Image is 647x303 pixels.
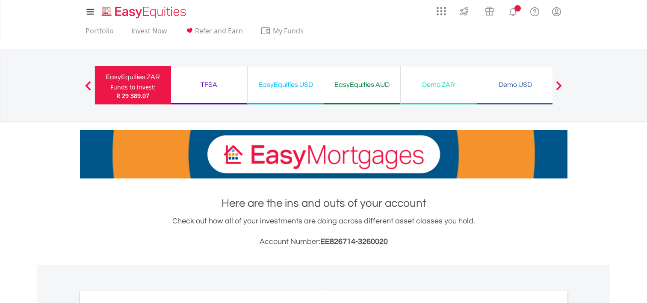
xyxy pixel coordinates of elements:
span: Refer and Earn [195,26,243,36]
div: Funds to invest: [110,83,156,92]
span: My Funds [260,25,316,36]
h3: Account Number: [80,236,567,248]
a: My Profile [546,2,567,21]
div: Demo ZAR [406,79,472,91]
h1: Here are the ins and outs of your account [80,196,567,211]
img: vouchers-v2.svg [482,4,496,18]
a: AppsGrid [431,2,452,16]
div: Demo USD [482,79,548,91]
div: EasyEquities ZAR [100,71,166,83]
a: Vouchers [477,2,502,18]
a: FAQ's and Support [524,2,546,19]
img: EasyEquities_Logo.png [100,5,189,19]
a: Portfolio [82,27,117,40]
span: R 29 389.07 [116,92,149,100]
div: EasyEquities AUD [329,79,395,91]
button: Next [550,85,567,94]
button: Previous [80,85,97,94]
a: Notifications [502,2,524,19]
div: EasyEquities USD [253,79,319,91]
a: Refer and Earn [181,27,246,40]
div: TFSA [176,79,242,91]
div: Check out how all of your investments are doing across different asset classes you hold. [80,215,567,248]
img: thrive-v2.svg [457,4,471,18]
span: EE826714-3260020 [320,238,388,246]
a: Invest Now [128,27,170,40]
img: grid-menu-icon.svg [437,6,446,16]
a: Home page [98,2,189,19]
img: EasyMortage Promotion Banner [80,130,567,178]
